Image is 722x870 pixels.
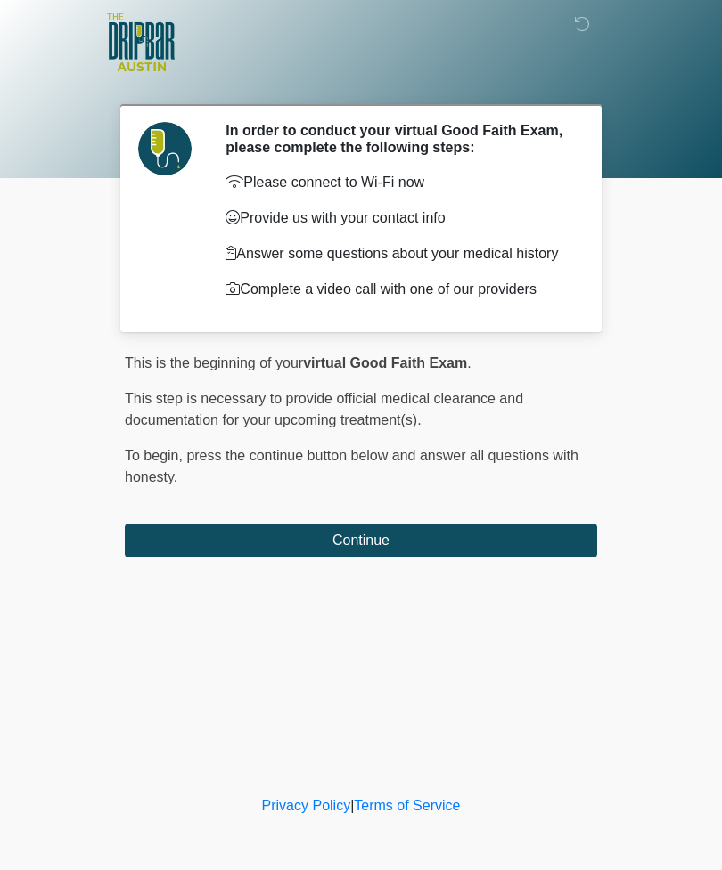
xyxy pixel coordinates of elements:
[354,798,460,813] a: Terms of Service
[467,355,471,370] span: .
[226,207,570,229] p: Provide us with your contact info
[226,279,570,300] p: Complete a video call with one of our providers
[125,524,597,557] button: Continue
[125,448,186,463] span: To begin,
[125,355,303,370] span: This is the beginning of your
[107,13,175,71] img: The DRIPBaR - Austin The Domain Logo
[303,355,467,370] strong: virtual Good Faith Exam
[226,122,570,156] h2: In order to conduct your virtual Good Faith Exam, please complete the following steps:
[262,798,351,813] a: Privacy Policy
[138,122,192,175] img: Agent Avatar
[125,391,523,427] span: This step is necessary to provide official medical clearance and documentation for your upcoming ...
[125,448,578,484] span: press the continue button below and answer all questions with honesty.
[226,243,570,264] p: Answer some questions about your medical history
[226,172,570,193] p: Please connect to Wi-Fi now
[350,798,354,813] a: |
